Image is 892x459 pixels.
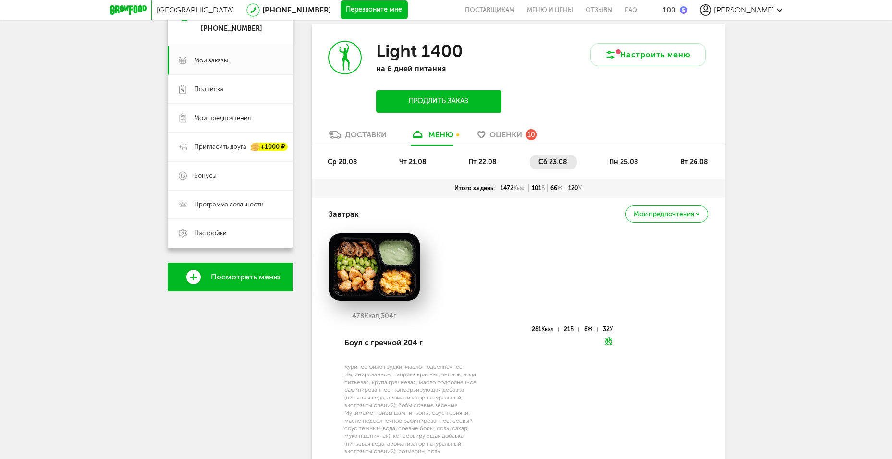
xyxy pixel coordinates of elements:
span: Подписка [194,85,223,94]
div: 1472 [498,184,529,192]
div: 120 [565,184,585,192]
img: bonus_b.cdccf46.png [680,6,687,14]
img: big_cZzK5juJnVkQ950K.png [329,233,420,301]
span: Посмотреть меню [211,273,280,281]
span: У [610,326,613,333]
div: 21 [564,327,578,332]
a: Мои предпочтения [168,104,293,133]
a: Мои заказы [168,46,293,75]
span: вт 26.08 [680,158,708,166]
div: 32 [603,327,613,332]
div: 10 [526,129,537,140]
span: чт 21.08 [399,158,427,166]
a: [PHONE_NUMBER] [262,5,331,14]
div: 66 [548,184,565,192]
span: Бонусы [194,171,217,180]
div: Куриное филе грудки, масло подсолнечное рафинированное, паприка красная, чеснок, вода питьевая, к... [344,363,477,455]
span: Б [541,185,545,192]
span: сб 23.08 [538,158,567,166]
div: 281 [532,327,559,332]
a: Доставки [324,130,391,145]
a: Подписка [168,75,293,104]
div: Итого за день: [452,184,498,192]
span: Ж [587,326,593,333]
span: Программа лояльности [194,200,264,209]
a: Настройки [168,219,293,248]
h3: Light 1400 [376,41,463,61]
a: Программа лояльности [168,190,293,219]
span: [GEOGRAPHIC_DATA] [157,5,234,14]
a: Оценки 10 [473,130,541,145]
button: Перезвоните мне [341,0,408,20]
div: Доставки [345,130,387,139]
span: Мои заказы [194,56,228,65]
span: Пригласить друга [194,143,246,151]
div: 478 304 [329,313,420,320]
a: меню [406,130,458,145]
a: Посмотреть меню [168,263,293,291]
span: [PERSON_NAME] [714,5,774,14]
span: Оценки [489,130,522,139]
div: [PHONE_NUMBER] [201,24,271,33]
span: Мои предпочтения [194,114,251,122]
p: на 6 дней питания [376,64,501,73]
span: пт 22.08 [468,158,497,166]
span: У [578,185,582,192]
div: меню [428,130,453,139]
span: пн 25.08 [609,158,638,166]
button: Продлить заказ [376,90,501,113]
a: Бонусы [168,161,293,190]
span: Настройки [194,229,227,238]
div: 101 [529,184,548,192]
div: 100 [662,5,676,14]
span: г [393,312,396,320]
button: Настроить меню [590,43,706,66]
span: ср 20.08 [328,158,357,166]
span: Б [570,326,574,333]
a: Пригласить друга +1000 ₽ [168,133,293,161]
div: +1000 ₽ [251,143,288,151]
span: Ккал [541,326,554,333]
span: Ж [557,185,562,192]
span: Ккал, [364,312,381,320]
span: Ккал [513,185,526,192]
div: Боул с гречкой 204 г [344,326,477,359]
div: 8 [584,327,598,332]
h4: Завтрак [329,205,359,223]
span: Мои предпочтения [634,211,694,217]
